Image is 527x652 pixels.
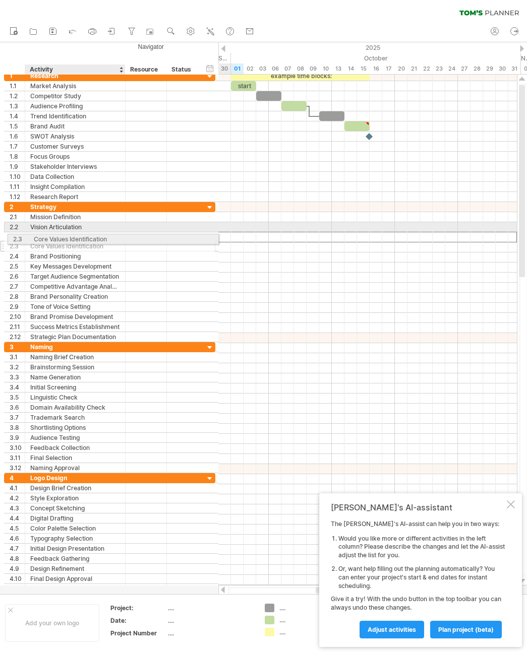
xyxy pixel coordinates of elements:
div: 2.8 [10,292,25,301]
div: Activity [30,64,120,75]
div: 4.2 [10,493,25,503]
div: Typography Selection [30,534,120,543]
div: Thursday, 9 October 2025 [307,63,319,74]
div: Tone of Voice Setting [30,302,120,311]
div: 4.9 [10,564,25,573]
div: example time blocks: [231,71,370,81]
div: Data Collection [30,172,120,181]
div: Core Values Identification [30,241,120,251]
a: plan project (beta) [430,621,502,638]
div: Add your own logo [5,604,99,642]
div: 3.4 [10,382,25,392]
div: 2.2 [10,222,25,232]
div: Mission Definition [30,212,120,222]
div: October 2025 [231,53,521,63]
span: plan project (beta) [438,626,494,633]
div: 1.9 [10,162,25,171]
div: Digital Drafting [30,513,120,523]
div: Naming Brief Creation [30,352,120,362]
a: Adjust activities [360,621,424,638]
div: Tuesday, 7 October 2025 [281,63,294,74]
div: 3.3 [10,372,25,382]
span: Adjust activities [368,626,416,633]
div: .... [168,629,253,637]
div: Vision Articulation [30,222,120,232]
div: The [PERSON_NAME]'s AI-assist can help you in two ways: Give it a try! With the undo button in th... [331,520,505,638]
div: Design Brief Creation [30,483,120,493]
div: Final Selection [30,453,120,463]
div: 2 [10,202,25,212]
div: Tuesday, 14 October 2025 [344,63,357,74]
div: 3.8 [10,423,25,432]
div: 2.5 [10,262,25,271]
div: 4 [10,473,25,483]
div: Logo Design [30,473,120,483]
div: 3.7 [10,413,25,422]
div: Project: [110,604,166,612]
div: 3.12 [10,463,25,473]
div: Tuesday, 30 September 2025 [218,63,231,74]
div: 4.7 [10,544,25,553]
div: 3.1 [10,352,25,362]
div: .... [168,616,253,625]
div: [PERSON_NAME]'s AI-assistant [331,502,505,512]
div: Final Design Approval [30,574,120,583]
div: 4.8 [10,554,25,563]
div: Audience Profiling [30,101,120,111]
div: Brand Personality Creation [30,292,120,301]
div: 3.10 [10,443,25,452]
div: Thursday, 2 October 2025 [244,63,256,74]
div: 1.8 [10,152,25,161]
div: 2.10 [10,312,25,321]
div: Strategic Plan Documentation [30,332,120,342]
div: Brand Audit [30,121,120,131]
div: 4.1 [10,483,25,493]
a: navigator [145,25,159,38]
div: Wednesday, 29 October 2025 [483,63,496,74]
div: Brand Promise Development [30,312,120,321]
div: 1.1 [10,81,25,91]
div: 4.4 [10,513,25,523]
div: Customer Surveys [30,142,120,151]
div: Style Exploration [30,493,120,503]
div: Color Palette Selection [30,524,120,533]
div: Monday, 27 October 2025 [458,63,471,74]
div: Linguistic Check [30,393,120,402]
div: Thursday, 16 October 2025 [370,63,382,74]
div: 4.11 [10,584,25,594]
div: Feedback Gathering [30,554,120,563]
div: 3.9 [10,433,25,442]
div: Friday, 31 October 2025 [508,63,521,74]
div: Thursday, 30 October 2025 [496,63,508,74]
div: 1.11 [10,182,25,191]
div: Design Refinement [30,564,120,573]
div: Stakeholder Interviews [30,162,120,171]
div: .... [279,604,334,612]
div: Tuesday, 28 October 2025 [471,63,483,74]
div: 1 [10,71,25,81]
div: Logo Guidelines Creation [30,584,120,594]
div: 2.6 [10,272,25,281]
div: .... [168,604,253,612]
div: 3.6 [10,403,25,412]
div: Friday, 24 October 2025 [445,63,458,74]
div: Brand Positioning [30,251,120,261]
div: Success Metrics Establishment [30,322,120,332]
div: Tuesday, 21 October 2025 [407,63,420,74]
div: Naming [30,342,120,352]
div: Initial Design Presentation [30,544,120,553]
div: .... [279,616,334,624]
div: 2.7 [10,282,25,291]
div: Competitor Study [30,91,120,101]
div: Trend Identification [30,111,120,121]
div: 4.5 [10,524,25,533]
div: Project Number [110,629,166,637]
div: 1.3 [10,101,25,111]
div: 3.2 [10,362,25,372]
div: Target Audience Segmentation [30,272,120,281]
div: 1.12 [10,192,25,202]
div: Friday, 17 October 2025 [382,63,395,74]
div: 2.9 [10,302,25,311]
div: Friday, 3 October 2025 [256,63,269,74]
div: Trademark Search [30,413,120,422]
